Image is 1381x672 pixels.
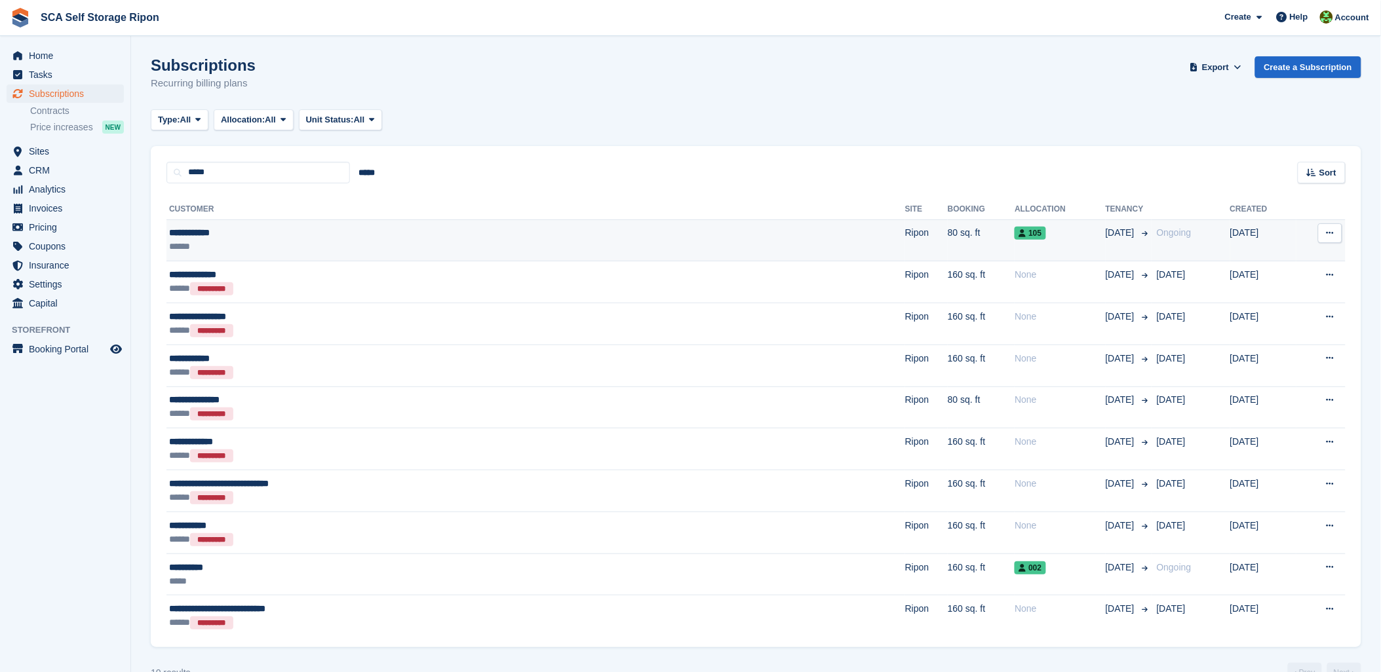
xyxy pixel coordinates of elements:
[29,142,107,160] span: Sites
[1106,352,1137,365] span: [DATE]
[1187,56,1245,78] button: Export
[30,121,93,134] span: Price increases
[1230,553,1297,595] td: [DATE]
[1157,269,1186,280] span: [DATE]
[948,219,1015,261] td: 80 sq. ft
[1320,10,1333,24] img: Kelly Neesham
[1230,199,1297,220] th: Created
[214,109,294,131] button: Allocation: All
[1255,56,1361,78] a: Create a Subscription
[1157,436,1186,447] span: [DATE]
[7,161,124,179] a: menu
[905,261,948,303] td: Ripon
[1015,310,1105,324] div: None
[7,47,124,65] a: menu
[10,8,30,28] img: stora-icon-8386f47178a22dfd0bd8f6a31ec36ba5ce8667c1dd55bd0f319d3a0aa187defe.svg
[7,142,124,160] a: menu
[7,294,124,312] a: menu
[948,345,1015,386] td: 160 sq. ft
[30,105,124,117] a: Contracts
[1290,10,1308,24] span: Help
[1106,435,1137,449] span: [DATE]
[905,512,948,553] td: Ripon
[1015,477,1105,491] div: None
[29,294,107,312] span: Capital
[166,199,905,220] th: Customer
[7,199,124,217] a: menu
[1157,353,1186,364] span: [DATE]
[7,65,124,84] a: menu
[1015,561,1045,574] span: 002
[7,84,124,103] a: menu
[1015,199,1105,220] th: Allocation
[151,56,256,74] h1: Subscriptions
[1106,477,1137,491] span: [DATE]
[948,512,1015,553] td: 160 sq. ft
[1230,261,1297,303] td: [DATE]
[29,340,107,358] span: Booking Portal
[1157,520,1186,531] span: [DATE]
[948,428,1015,470] td: 160 sq. ft
[29,47,107,65] span: Home
[905,595,948,637] td: Ripon
[948,386,1015,428] td: 80 sq. ft
[948,470,1015,512] td: 160 sq. ft
[1015,393,1105,407] div: None
[1106,268,1137,282] span: [DATE]
[7,218,124,236] a: menu
[1230,345,1297,386] td: [DATE]
[29,237,107,255] span: Coupons
[1230,219,1297,261] td: [DATE]
[29,161,107,179] span: CRM
[29,180,107,198] span: Analytics
[1157,394,1186,405] span: [DATE]
[7,180,124,198] a: menu
[306,113,354,126] span: Unit Status:
[905,219,948,261] td: Ripon
[1225,10,1251,24] span: Create
[905,199,948,220] th: Site
[102,121,124,134] div: NEW
[948,553,1015,595] td: 160 sq. ft
[1015,352,1105,365] div: None
[1230,470,1297,512] td: [DATE]
[1230,428,1297,470] td: [DATE]
[905,470,948,512] td: Ripon
[7,256,124,274] a: menu
[7,275,124,293] a: menu
[354,113,365,126] span: All
[151,76,256,91] p: Recurring billing plans
[1015,602,1105,616] div: None
[1319,166,1336,179] span: Sort
[30,120,124,134] a: Price increases NEW
[265,113,276,126] span: All
[29,218,107,236] span: Pricing
[1202,61,1229,74] span: Export
[7,237,124,255] a: menu
[1015,435,1105,449] div: None
[1015,519,1105,532] div: None
[29,275,107,293] span: Settings
[1157,562,1192,572] span: Ongoing
[158,113,180,126] span: Type:
[29,84,107,103] span: Subscriptions
[1230,512,1297,553] td: [DATE]
[1106,226,1137,240] span: [DATE]
[948,199,1015,220] th: Booking
[299,109,382,131] button: Unit Status: All
[180,113,191,126] span: All
[1157,478,1186,489] span: [DATE]
[1015,268,1105,282] div: None
[1106,519,1137,532] span: [DATE]
[35,7,165,28] a: SCA Self Storage Ripon
[905,428,948,470] td: Ripon
[948,303,1015,345] td: 160 sq. ft
[29,199,107,217] span: Invoices
[221,113,265,126] span: Allocation:
[1230,303,1297,345] td: [DATE]
[29,256,107,274] span: Insurance
[905,553,948,595] td: Ripon
[1106,199,1152,220] th: Tenancy
[1015,227,1045,240] span: 105
[948,261,1015,303] td: 160 sq. ft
